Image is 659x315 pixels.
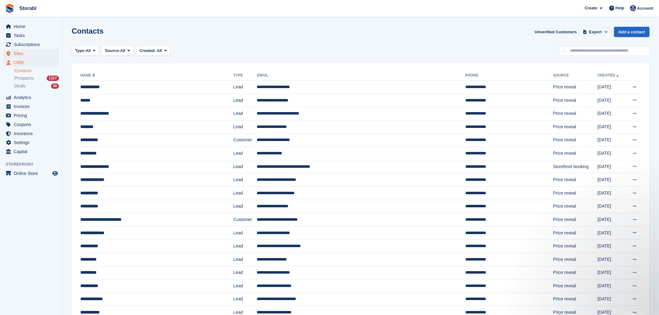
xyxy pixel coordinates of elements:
[233,293,257,306] td: Lead
[598,280,626,293] td: [DATE]
[233,147,257,160] td: Lead
[3,129,59,138] a: menu
[72,27,104,35] h1: Contacts
[598,120,626,134] td: [DATE]
[17,3,39,13] a: Storabl
[14,169,51,178] span: Online Store
[5,4,14,13] img: stora-icon-8386f47178a22dfd0bd8f6a31ec36ba5ce8667c1dd55bd0f319d3a0aa187defe.svg
[233,71,257,81] th: Type
[14,83,59,89] a: Deals 30
[598,200,626,213] td: [DATE]
[3,147,59,156] a: menu
[553,213,597,227] td: Price reveal
[553,94,597,107] td: Price reveal
[553,173,597,187] td: Price reveal
[233,266,257,280] td: Lead
[598,134,626,147] td: [DATE]
[532,27,579,37] a: Unverified Customers
[14,68,59,74] a: Contacts
[14,49,51,58] span: Sites
[233,213,257,227] td: Customer
[598,266,626,280] td: [DATE]
[553,186,597,200] td: Price reveal
[3,22,59,31] a: menu
[233,173,257,187] td: Lead
[598,186,626,200] td: [DATE]
[598,253,626,266] td: [DATE]
[3,138,59,147] a: menu
[233,81,257,94] td: Lead
[14,83,26,89] span: Deals
[14,75,34,81] span: Prospects
[598,160,626,173] td: [DATE]
[589,29,602,35] span: Export
[598,240,626,253] td: [DATE]
[3,40,59,49] a: menu
[598,94,626,107] td: [DATE]
[553,120,597,134] td: Price reveal
[157,48,162,53] span: All
[3,120,59,129] a: menu
[233,186,257,200] td: Lead
[3,111,59,120] a: menu
[630,5,636,11] img: Tegan Ewart
[553,81,597,94] td: Price reveal
[14,22,51,31] span: Home
[14,58,51,67] span: CRM
[14,93,51,102] span: Analytics
[233,94,257,107] td: Lead
[3,102,59,111] a: menu
[553,134,597,147] td: Price reveal
[51,83,59,89] div: 30
[136,46,170,56] button: Created: All
[14,40,51,49] span: Subscriptions
[86,48,91,54] span: All
[598,226,626,240] td: [DATE]
[233,226,257,240] td: Lead
[257,71,465,81] th: Email
[14,138,51,147] span: Settings
[553,240,597,253] td: Price reveal
[553,280,597,293] td: Price reveal
[233,280,257,293] td: Lead
[553,71,597,81] th: Source
[465,71,553,81] th: Phone
[585,5,597,11] span: Create
[14,111,51,120] span: Pricing
[105,48,120,54] span: Source:
[51,170,59,177] a: Preview store
[553,293,597,306] td: Price reveal
[80,73,96,78] a: Name
[553,200,597,213] td: Price reveal
[233,120,257,134] td: Lead
[553,253,597,266] td: Price reveal
[233,134,257,147] td: Customer
[102,46,134,56] button: Source: All
[233,240,257,253] td: Lead
[598,81,626,94] td: [DATE]
[14,31,51,40] span: Tasks
[3,58,59,67] a: menu
[233,160,257,173] td: Lead
[598,147,626,160] td: [DATE]
[598,293,626,306] td: [DATE]
[553,147,597,160] td: Price reveal
[3,93,59,102] a: menu
[598,107,626,120] td: [DATE]
[120,48,126,54] span: All
[14,75,59,82] a: Prospects 1227
[14,102,51,111] span: Invoices
[3,31,59,40] a: menu
[14,129,51,138] span: Insurance
[72,46,99,56] button: Type: All
[47,76,59,81] div: 1227
[598,213,626,227] td: [DATE]
[553,160,597,173] td: Storefront booking
[582,27,609,37] button: Export
[14,120,51,129] span: Coupons
[614,27,650,37] a: Add a contact
[233,253,257,266] td: Lead
[3,169,59,178] a: menu
[616,5,624,11] span: Help
[553,107,597,120] td: Price reveal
